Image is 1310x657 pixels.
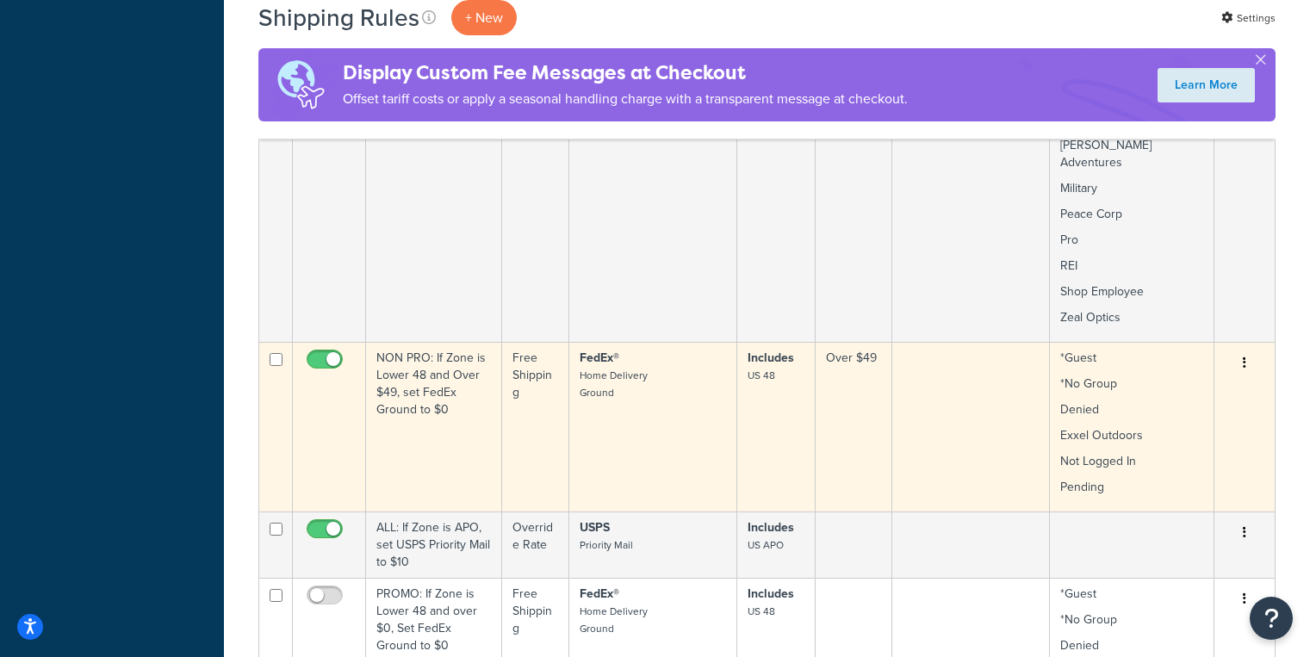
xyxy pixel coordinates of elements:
[1060,206,1203,223] p: Peace Corp
[502,26,569,342] td: Override Rate
[502,511,569,578] td: Override Rate
[580,349,619,367] strong: FedEx®
[366,26,502,342] td: PRO: FedEx Ground to $9.99
[1050,342,1214,511] td: *Guest
[816,342,892,511] td: Over $49
[1060,479,1203,496] p: Pending
[1060,257,1203,275] p: REI
[1060,637,1203,654] p: Denied
[1250,597,1293,640] button: Open Resource Center
[343,59,908,87] h4: Display Custom Fee Messages at Checkout
[1060,427,1203,444] p: Exxel Outdoors
[1060,611,1203,629] p: *No Group
[1060,375,1203,393] p: *No Group
[1060,137,1203,171] p: [PERSON_NAME] Adventures
[1060,180,1203,197] p: Military
[1060,283,1203,301] p: Shop Employee
[366,511,502,578] td: ALL: If Zone is APO, set USPS Priority Mail to $10
[580,537,633,553] small: Priority Mail
[580,368,648,400] small: Home Delivery Ground
[1221,6,1276,30] a: Settings
[748,604,775,619] small: US 48
[258,48,343,121] img: duties-banner-06bc72dcb5fe05cb3f9472aba00be2ae8eb53ab6f0d8bb03d382ba314ac3c341.png
[258,1,419,34] h1: Shipping Rules
[366,342,502,511] td: NON PRO: If Zone is Lower 48 and Over $49, set FedEx Ground to $0
[748,349,794,367] strong: Includes
[1060,453,1203,470] p: Not Logged In
[580,604,648,636] small: Home Delivery Ground
[1060,309,1203,326] p: Zeal Optics
[1050,26,1214,342] td: [PERSON_NAME]
[748,537,784,553] small: US APO
[748,518,794,536] strong: Includes
[343,87,908,111] p: Offset tariff costs or apply a seasonal handling charge with a transparent message at checkout.
[748,585,794,603] strong: Includes
[580,585,619,603] strong: FedEx®
[1060,401,1203,418] p: Denied
[580,518,610,536] strong: USPS
[1158,68,1255,102] a: Learn More
[748,368,775,383] small: US 48
[502,342,569,511] td: Free Shipping
[1060,232,1203,249] p: Pro
[816,26,892,342] td: Over $49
